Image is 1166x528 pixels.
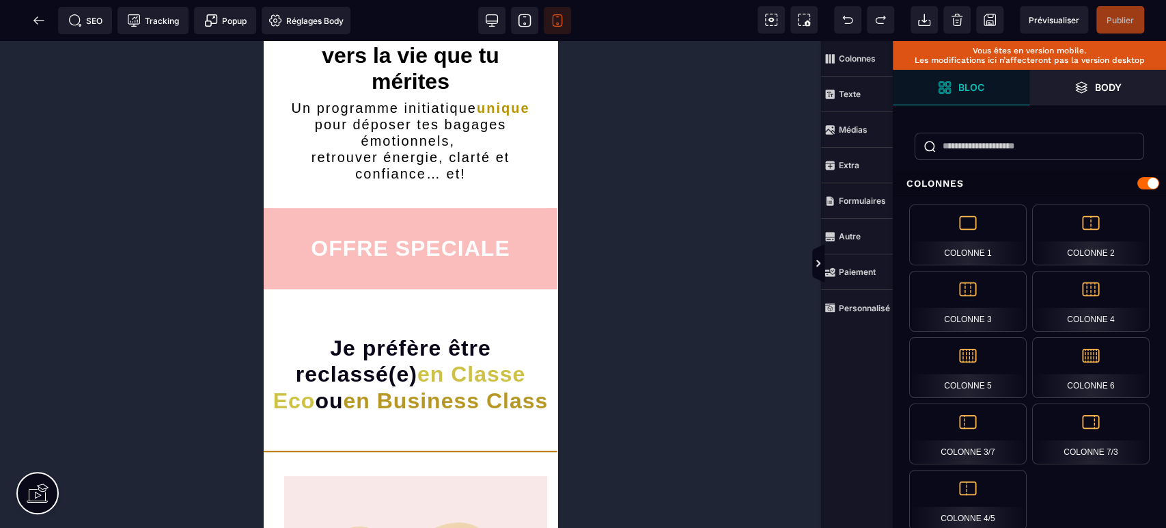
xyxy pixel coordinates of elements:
div: Colonne 3 [909,271,1027,332]
span: Voir bureau [478,7,505,34]
strong: Colonnes [839,53,876,64]
div: Colonne 1 [909,204,1027,265]
span: Enregistrer [976,6,1003,34]
span: Aperçu [1020,6,1088,34]
span: Autre [821,219,893,254]
span: Colonnes [821,41,893,77]
span: Texte [821,77,893,112]
span: Métadata SEO [58,7,112,34]
h2: Un programme initiatique pour déposer tes bagages émotionnels, retrouver énergie, clarté et confi... [20,59,273,141]
span: Capture d'écran [790,6,818,34]
span: Ouvrir les calques [1029,70,1166,105]
span: Nettoyage [943,6,971,34]
strong: Formulaires [839,196,886,206]
span: Créer une alerte modale [194,7,256,34]
div: Colonne 7/3 [1032,404,1150,464]
strong: Texte [839,89,861,99]
span: Popup [204,14,247,27]
span: Voir les composants [758,6,785,34]
span: Publier [1107,15,1134,25]
span: Code de suivi [117,7,189,34]
span: Formulaires [821,183,893,219]
span: SEO [68,14,102,27]
span: Voir mobile [544,7,571,34]
div: Colonnes [893,171,1166,196]
strong: Extra [839,160,859,170]
span: Retour [25,7,53,34]
span: Importer [911,6,938,34]
span: Médias [821,112,893,148]
div: Colonne 6 [1032,337,1150,398]
strong: Autre [839,231,861,241]
span: Défaire [834,6,861,34]
span: Ouvrir les blocs [893,70,1029,105]
span: Tracking [127,14,179,27]
strong: Body [1095,82,1122,92]
span: Prévisualiser [1029,15,1079,25]
div: Colonne 3/7 [909,404,1027,464]
div: Colonne 2 [1032,204,1150,265]
span: Paiement [821,254,893,290]
span: Enregistrer le contenu [1096,6,1144,34]
p: Les modifications ici n’affecteront pas la version desktop [900,55,1159,65]
span: Afficher les vues [893,243,906,285]
div: Colonne 4 [1032,271,1150,332]
strong: Personnalisé [839,303,890,313]
span: Favicon [262,7,350,34]
div: Colonne 5 [909,337,1027,398]
strong: Paiement [839,267,876,277]
strong: Bloc [958,82,984,92]
span: Extra [821,148,893,183]
span: Rétablir [867,6,894,34]
span: Voir tablette [511,7,538,34]
p: Vous êtes en version mobile. [900,46,1159,55]
strong: Médias [839,124,867,135]
span: Réglages Body [268,14,344,27]
span: Personnalisé [821,290,893,326]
